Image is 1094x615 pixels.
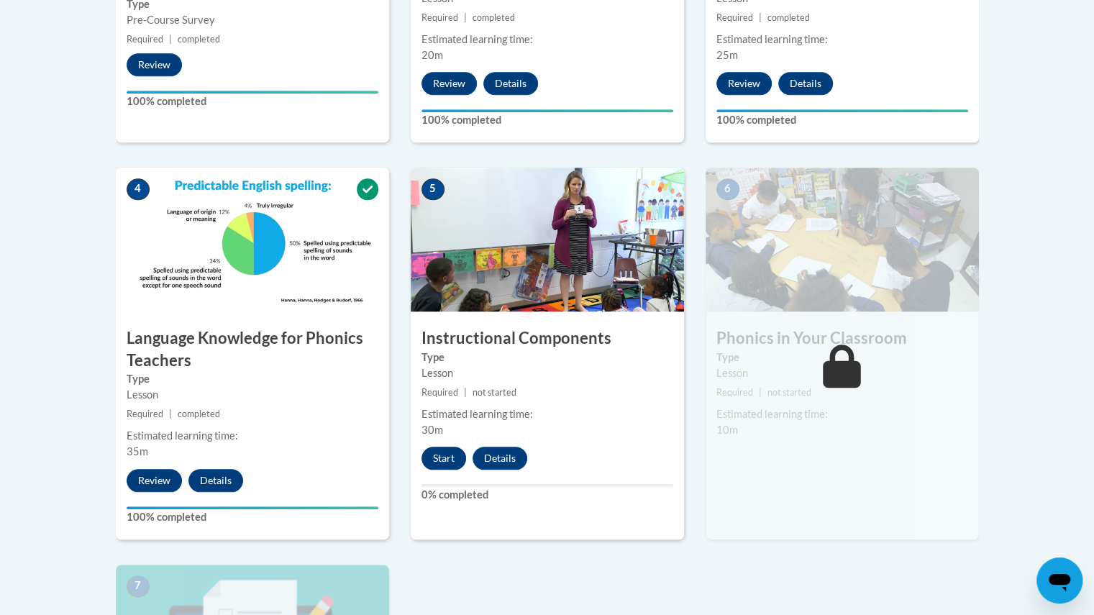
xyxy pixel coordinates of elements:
[421,424,443,436] span: 30m
[127,371,378,387] label: Type
[473,387,516,398] span: not started
[411,168,684,311] img: Course Image
[716,32,968,47] div: Estimated learning time:
[716,72,772,95] button: Review
[421,387,458,398] span: Required
[169,34,172,45] span: |
[127,94,378,109] label: 100% completed
[421,178,445,200] span: 5
[716,365,968,381] div: Lesson
[716,49,738,61] span: 25m
[778,72,833,95] button: Details
[127,469,182,492] button: Review
[127,445,148,457] span: 35m
[1036,557,1082,603] iframe: Button to launch messaging window
[116,168,389,311] img: Course Image
[127,53,182,76] button: Review
[127,575,150,597] span: 7
[483,72,538,95] button: Details
[716,178,739,200] span: 6
[421,109,673,112] div: Your progress
[421,406,673,422] div: Estimated learning time:
[188,469,243,492] button: Details
[473,447,527,470] button: Details
[421,447,466,470] button: Start
[421,350,673,365] label: Type
[178,34,220,45] span: completed
[421,112,673,128] label: 100% completed
[716,350,968,365] label: Type
[127,12,378,28] div: Pre-Course Survey
[127,409,163,419] span: Required
[716,112,968,128] label: 100% completed
[178,409,220,419] span: completed
[421,32,673,47] div: Estimated learning time:
[421,487,673,503] label: 0% completed
[716,424,738,436] span: 10m
[421,72,477,95] button: Review
[716,109,968,112] div: Your progress
[473,12,515,23] span: completed
[421,12,458,23] span: Required
[706,327,979,350] h3: Phonics in Your Classroom
[706,168,979,311] img: Course Image
[716,387,753,398] span: Required
[169,409,172,419] span: |
[127,387,378,403] div: Lesson
[411,327,684,350] h3: Instructional Components
[759,387,762,398] span: |
[759,12,762,23] span: |
[127,509,378,525] label: 100% completed
[127,34,163,45] span: Required
[127,91,378,94] div: Your progress
[127,428,378,444] div: Estimated learning time:
[464,387,467,398] span: |
[421,49,443,61] span: 20m
[767,387,811,398] span: not started
[716,12,753,23] span: Required
[127,178,150,200] span: 4
[767,12,810,23] span: completed
[716,406,968,422] div: Estimated learning time:
[116,327,389,372] h3: Language Knowledge for Phonics Teachers
[127,506,378,509] div: Your progress
[421,365,673,381] div: Lesson
[464,12,467,23] span: |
